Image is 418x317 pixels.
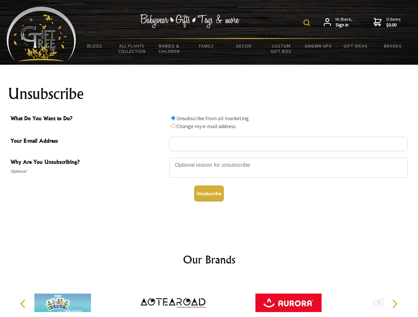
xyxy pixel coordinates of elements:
label: Change my e-mail address [176,123,236,129]
strong: $0.00 [386,22,401,28]
span: Hi there, [336,17,352,28]
input: Your E-mail Address [169,137,408,151]
h2: Our Brands [13,252,405,267]
strong: Sign in [336,22,352,28]
a: Custom Gift Box [262,39,300,58]
span: Your E-mail Address [11,137,166,146]
a: Grown Ups [300,39,337,53]
a: All Plants Collection [114,39,151,58]
button: Unsubscribe [194,186,224,201]
input: What Do You Want to Do? [171,116,175,120]
span: 0 items [386,16,401,28]
h1: Unsubscribe [8,86,410,102]
button: Previous [17,297,31,311]
a: Babies & Children [151,39,188,58]
img: product search [303,19,310,26]
a: Gift Ideas [337,39,374,53]
button: Next [387,297,402,311]
a: Hi there,Sign in [324,17,352,28]
a: BLOGS [76,39,114,53]
span: Optional [11,167,166,175]
span: Why Are You Unsubscribing? [11,158,166,167]
a: Family [188,39,225,53]
textarea: Why Are You Unsubscribing? [169,158,408,178]
a: Brands [374,39,412,53]
input: What Do You Want to Do? [171,124,175,128]
label: Unsubscribe from all marketing [176,115,249,122]
img: Babyware - Gifts - Toys and more... [7,7,76,61]
span: What Do You Want to Do? [11,114,166,124]
img: Babywear - Gifts - Toys & more [140,14,240,28]
a: Decor [225,39,262,53]
a: 0 items$0.00 [374,17,401,28]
